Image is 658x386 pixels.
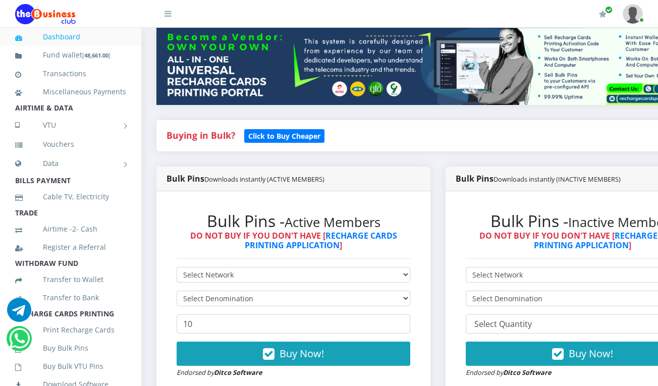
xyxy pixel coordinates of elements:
span: Buy Now! [569,347,613,360]
i: Renew/Upgrade Subscription [599,10,607,18]
a: Register a Referral [15,236,126,259]
strong: Bulk Pins [167,173,324,184]
small: Active Members [285,213,380,231]
img: User [623,4,643,24]
a: Buy Bulk VTU Pins [15,355,126,378]
a: Chat for support [7,305,31,322]
strong: DO NOT BUY IF YOU DON'T HAVE [ ] [190,230,397,251]
span: Buy Now! [280,347,324,360]
small: Endorsed by [177,368,262,377]
a: RECHARGE CARDS PRINTING APPLICATION [245,230,397,251]
a: Transfer to Bank [15,286,126,309]
a: Transactions [15,62,126,85]
a: Data [15,151,126,176]
a: Fund wallet[48,661.00] [15,43,126,67]
img: Logo [15,4,76,24]
button: Buy Now! [177,342,410,366]
a: Click to Buy Cheaper [244,129,324,141]
strong: Bulk Pins [456,173,621,184]
h2: Bulk Pins - [177,211,410,231]
span: Renew/Upgrade Subscription [605,6,613,14]
small: [ ] [82,51,111,59]
small: Downloads instantly (ACTIVE MEMBERS) [204,175,324,184]
a: Cable TV, Electricity [15,185,126,208]
b: Click to Buy Cheaper [248,131,320,141]
a: VTU [15,113,126,138]
a: Miscellaneous Payments [15,80,126,103]
a: Dashboard [15,25,126,48]
small: Endorsed by [466,368,552,377]
strong: Ditco Software [214,368,262,377]
small: Downloads instantly (INACTIVE MEMBERS) [493,175,621,184]
strong: Ditco Software [503,368,552,377]
input: Enter Quantity [177,314,410,334]
a: Buy Bulk Pins [15,337,126,360]
a: Airtime -2- Cash [15,217,126,241]
a: Vouchers [15,133,126,156]
b: 48,661.00 [84,51,108,59]
a: Transfer to Wallet [15,268,126,291]
strong: Buying in Bulk? [167,129,235,141]
a: Chat for support [9,334,30,351]
a: Print Recharge Cards [15,318,126,342]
